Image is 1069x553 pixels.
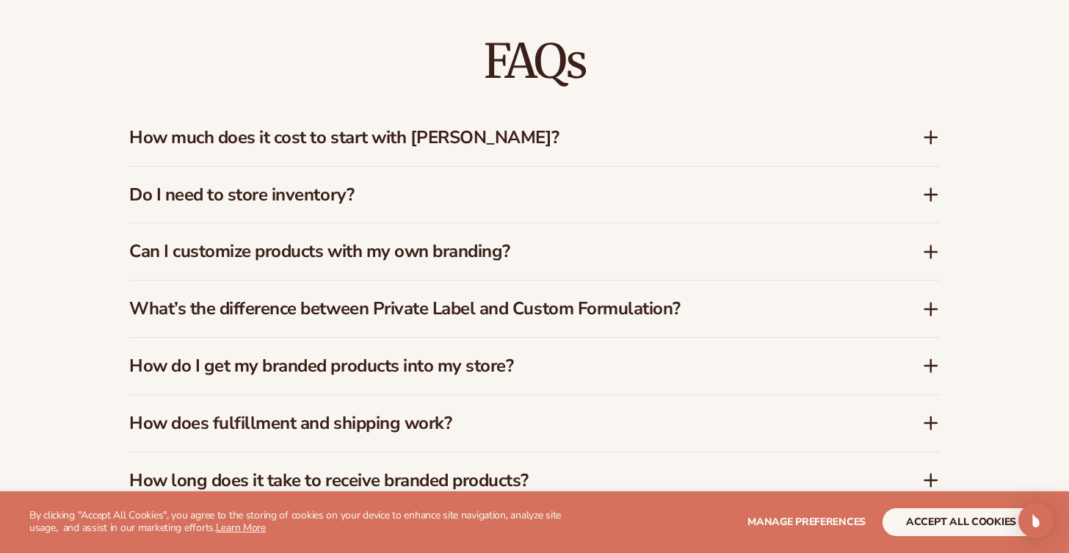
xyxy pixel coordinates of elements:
[129,37,940,86] h2: FAQs
[129,184,878,206] h3: Do I need to store inventory?
[747,515,866,529] span: Manage preferences
[129,355,878,377] h3: How do I get my branded products into my store?
[1018,503,1054,538] div: Open Intercom Messenger
[747,508,866,536] button: Manage preferences
[216,521,266,535] a: Learn More
[129,298,878,319] h3: What’s the difference between Private Label and Custom Formulation?
[29,510,563,535] p: By clicking "Accept All Cookies", you agree to the storing of cookies on your device to enhance s...
[129,127,878,148] h3: How much does it cost to start with [PERSON_NAME]?
[129,241,878,262] h3: Can I customize products with my own branding?
[883,508,1040,536] button: accept all cookies
[129,413,878,434] h3: How does fulfillment and shipping work?
[129,470,878,491] h3: How long does it take to receive branded products?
